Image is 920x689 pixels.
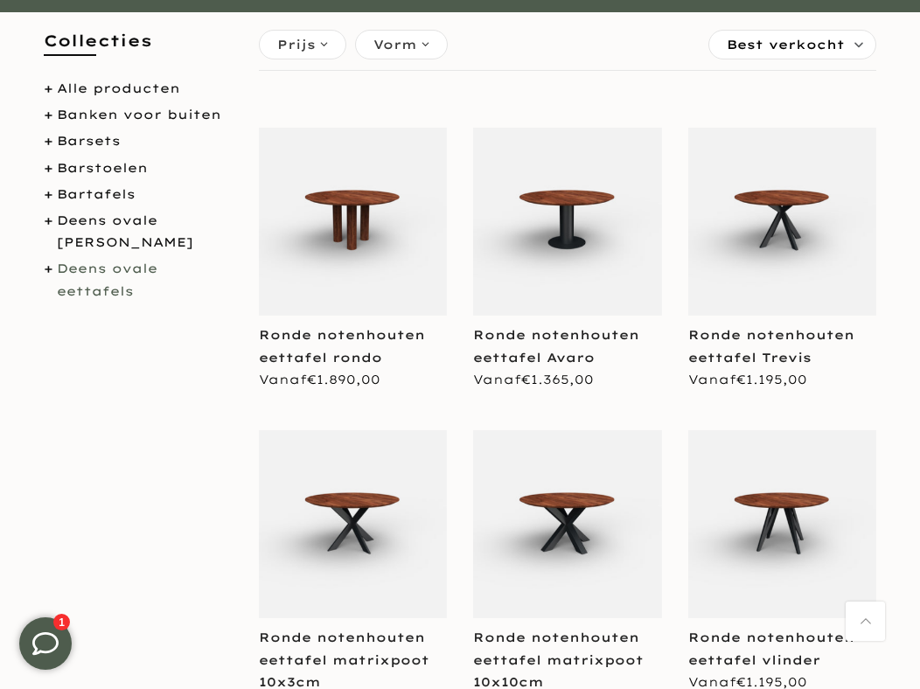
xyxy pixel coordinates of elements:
[846,602,885,641] a: Terug naar boven
[57,160,148,176] a: Barstoelen
[57,212,193,250] a: Deens ovale [PERSON_NAME]
[736,372,807,387] span: €1.195,00
[2,600,89,687] iframe: toggle-frame
[57,107,221,122] a: Banken voor buiten
[57,80,180,96] a: Alle producten
[307,372,380,387] span: €1.890,00
[688,372,807,387] span: Vanaf
[259,630,429,689] a: Ronde notenhouten eettafel matrixpoot 10x3cm
[727,31,845,59] span: Best verkocht
[44,30,233,69] h5: Collecties
[521,372,594,387] span: €1.365,00
[688,327,854,365] a: Ronde notenhouten eettafel Trevis
[57,133,121,149] a: Barsets
[688,630,854,667] a: Ronde notenhouten eettafel vlinder
[57,186,136,202] a: Bartafels
[259,327,425,365] a: Ronde notenhouten eettafel rondo
[709,31,875,59] label: Sorteren:Best verkocht
[259,372,380,387] span: Vanaf
[57,261,157,298] a: Deens ovale eettafels
[373,35,417,54] span: Vorm
[277,35,316,54] span: Prijs
[473,372,594,387] span: Vanaf
[473,327,639,365] a: Ronde notenhouten eettafel Avaro
[473,630,644,689] a: Ronde notenhouten eettafel matrixpoot 10x10cm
